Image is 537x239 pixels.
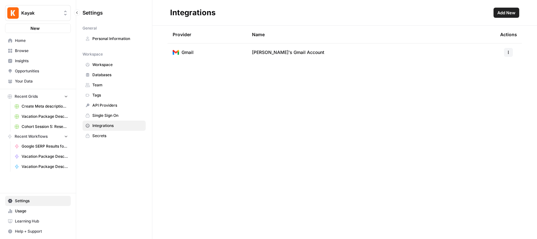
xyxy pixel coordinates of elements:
span: Vacation Package Description Generator ([PERSON_NAME]) [22,154,68,159]
button: Recent Workflows [5,132,71,141]
span: Workspace [92,62,143,68]
a: Personal Information [83,34,146,44]
a: Integrations [83,121,146,131]
button: New [5,23,71,33]
a: Tags [83,90,146,100]
div: Provider [173,26,191,43]
a: Opportunities [5,66,71,76]
span: Google SERP Results for search term "cheap flights" [22,143,68,149]
span: Kayak [21,10,60,16]
button: Recent Grids [5,92,71,101]
a: Your Data [5,76,71,86]
a: Single Sign On [83,110,146,121]
a: Learning Hub [5,216,71,226]
a: Databases [83,70,146,80]
span: [PERSON_NAME]'s Gmail Account [252,49,324,56]
span: Create Meta description ([PERSON_NAME]) Grid [22,103,68,109]
a: Settings [5,196,71,206]
img: Kayak Logo [7,7,19,19]
span: Usage [15,208,68,214]
a: Create Meta description ([PERSON_NAME]) Grid [12,101,71,111]
span: Learning Hub [15,218,68,224]
a: Team [83,80,146,90]
span: New [30,25,40,31]
span: Settings [83,9,103,17]
span: Databases [92,72,143,78]
button: Help + Support [5,226,71,236]
a: Insights [5,56,71,66]
span: Help + Support [15,229,68,234]
span: Secrets [92,133,143,139]
span: Browse [15,48,68,54]
span: Integrations [92,123,143,129]
span: Personal Information [92,36,143,42]
div: Name [252,26,490,43]
div: Integrations [170,8,215,18]
a: Vacation Package Description Generator ([PERSON_NAME]) [12,151,71,162]
a: Workspace [83,60,146,70]
span: Recent Grids [15,94,38,99]
a: Google SERP Results for search term "cheap flights" [12,141,71,151]
a: Vacation Package Description Generator (Oliana) [12,162,71,172]
span: API Providers [92,103,143,108]
a: Cohort Session 5: Research ([GEOGRAPHIC_DATA]) [12,122,71,132]
span: Opportunities [15,68,68,74]
span: Vacation Package Description Generator (Oliana) [22,164,68,169]
span: Single Sign On [92,113,143,118]
img: Gmail [173,49,179,56]
span: Recent Workflows [15,134,48,139]
span: Settings [15,198,68,204]
span: General [83,25,97,31]
a: Browse [5,46,71,56]
a: API Providers [83,100,146,110]
a: Vacation Package Description Generator (Oliana) Grid (1) [12,111,71,122]
span: Home [15,38,68,43]
span: Gmail [182,49,194,56]
button: Add New [494,8,519,18]
span: Add New [497,10,515,16]
span: Cohort Session 5: Research ([GEOGRAPHIC_DATA]) [22,124,68,129]
a: Secrets [83,131,146,141]
span: Your Data [15,78,68,84]
a: Home [5,36,71,46]
span: Insights [15,58,68,64]
span: Tags [92,92,143,98]
div: Actions [500,26,517,43]
span: Team [92,82,143,88]
a: Usage [5,206,71,216]
span: Workspace [83,51,103,57]
button: Workspace: Kayak [5,5,71,21]
span: Vacation Package Description Generator (Oliana) Grid (1) [22,114,68,119]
